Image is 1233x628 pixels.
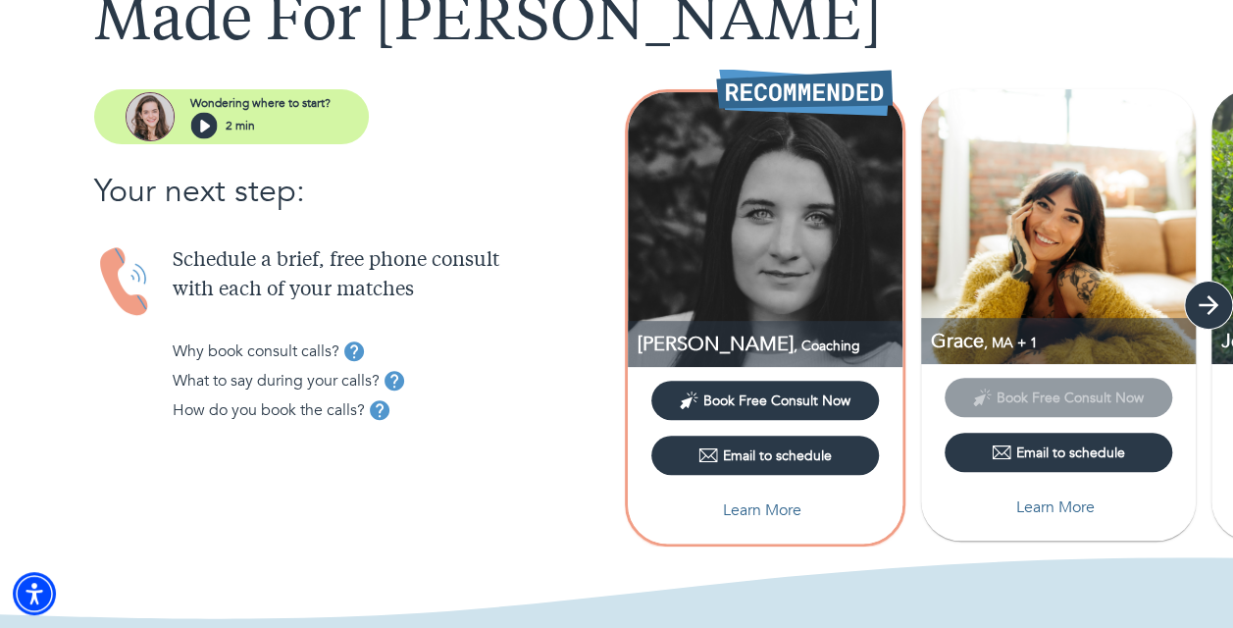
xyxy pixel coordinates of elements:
[638,331,902,357] p: Coaching
[945,488,1172,527] button: Learn More
[173,398,365,422] p: How do you book the calls?
[651,436,879,475] button: Email to schedule
[173,246,617,305] p: Schedule a brief, free phone consult with each of your matches
[931,328,1196,354] p: Grace
[628,92,902,367] img: Abigail Finck profile
[190,94,331,112] p: Wondering where to start?
[380,366,409,395] button: tooltip
[716,69,893,116] img: Recommended Therapist
[13,572,56,615] div: Accessibility Menu
[173,340,339,363] p: Why book consult calls?
[703,392,850,410] span: Book Free Consult Now
[651,381,879,420] button: Book Free Consult Now
[94,168,617,215] p: Your next step:
[984,334,1038,352] span: , MA + 1
[365,395,394,425] button: tooltip
[173,369,380,392] p: What to say during your calls?
[698,445,832,465] div: Email to schedule
[339,337,369,366] button: tooltip
[921,89,1196,364] img: Grace Lang profile
[651,491,879,530] button: Learn More
[992,443,1125,462] div: Email to schedule
[723,498,801,522] p: Learn More
[94,89,369,144] button: assistantWondering where to start?2 min
[794,337,860,355] span: , Coaching
[226,117,255,134] p: 2 min
[94,246,157,318] img: Handset
[126,92,175,141] img: assistant
[945,388,1172,406] span: This provider has not yet shared their calendar link. Please email the provider to schedule
[945,433,1172,472] button: Email to schedule
[1016,496,1095,519] p: Learn More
